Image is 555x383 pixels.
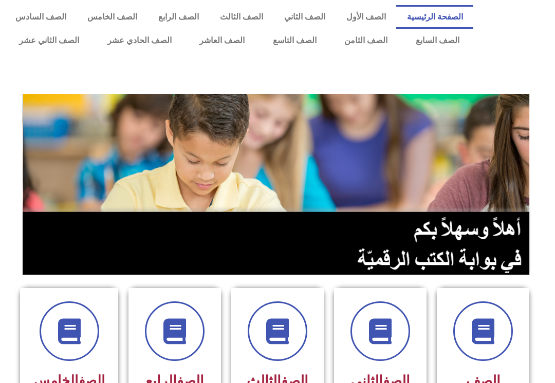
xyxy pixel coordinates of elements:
a: الصف الثامن [330,29,402,52]
a: الصف السابع [401,29,473,52]
a: الصف الأول [336,5,396,29]
a: الصف الثالث [210,5,274,29]
a: الصف السادس [5,5,77,29]
a: الصف الثاني [273,5,336,29]
a: الصف الرابع [148,5,210,29]
a: الصف الخامس [77,5,148,29]
a: الصف الثاني عشر [5,29,94,52]
a: الصفحة الرئيسية [396,5,473,29]
a: الصف الحادي عشر [93,29,186,52]
a: الصف العاشر [186,29,259,52]
a: الصف التاسع [258,29,330,52]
